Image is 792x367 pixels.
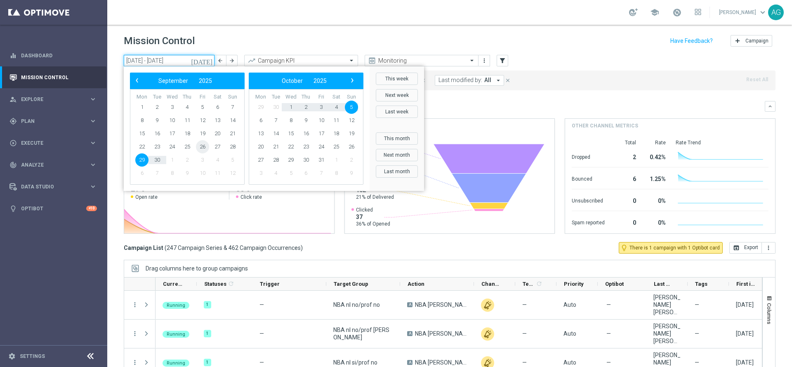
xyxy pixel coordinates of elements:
[313,94,329,101] th: weekday
[134,94,150,101] th: weekday
[269,127,283,140] span: 14
[86,206,97,211] div: +10
[695,281,707,287] span: Tags
[211,167,224,180] span: 11
[211,153,224,167] span: 4
[629,244,720,252] span: There is 1 campaign with 1 Optibot card
[260,281,280,287] span: Trigger
[654,281,674,287] span: Last Modified By
[146,265,248,272] div: Row Groups
[284,153,297,167] span: 29
[766,303,773,324] span: Columns
[146,265,248,272] span: Drag columns here to group campaigns
[9,66,97,88] div: Mission Control
[330,101,343,114] span: 4
[356,194,394,200] span: 21% of Delivered
[345,140,358,153] span: 26
[89,183,97,191] i: keyboard_arrow_right
[646,193,666,207] div: 0%
[9,96,89,103] div: Explore
[330,127,343,140] span: 18
[210,94,225,101] th: weekday
[9,118,89,125] div: Plan
[181,167,194,180] span: 9
[481,299,494,312] img: Other
[564,281,584,287] span: Priority
[254,114,267,127] span: 6
[21,119,89,124] span: Plan
[191,57,213,64] i: [DATE]
[132,75,143,86] button: ‹
[9,161,89,169] div: Analyze
[695,330,699,337] span: —
[605,281,624,287] span: Optibot
[9,205,97,212] button: lightbulb Optibot +10
[131,359,139,366] button: more_vert
[196,114,209,127] span: 12
[9,52,97,59] button: equalizer Dashboard
[356,221,390,227] span: 36% of Opened
[563,330,576,337] span: Auto
[269,94,284,101] th: weekday
[733,245,740,251] i: open_in_browser
[204,281,226,287] span: Statuses
[615,150,636,163] div: 2
[650,8,659,17] span: school
[9,139,89,147] div: Execute
[124,320,156,348] div: Press SPACE to select this row.
[21,162,89,167] span: Analyze
[731,35,772,47] button: add Campaign
[481,281,501,287] span: Channel
[165,114,179,127] span: 10
[9,74,97,81] button: Mission Control
[269,114,283,127] span: 7
[376,106,418,118] button: Last week
[135,101,148,114] span: 1
[226,140,239,153] span: 28
[259,301,264,308] span: —
[438,77,482,84] span: Last modified by:
[131,330,139,337] i: more_vert
[376,149,418,161] button: Next month
[253,94,269,101] th: weekday
[254,167,267,180] span: 3
[135,153,148,167] span: 29
[330,114,343,127] span: 11
[376,132,418,145] button: This month
[345,153,358,167] span: 2
[9,162,97,168] button: track_changes Analyze keyboard_arrow_right
[308,75,332,86] button: 2025
[9,198,97,219] div: Optibot
[89,161,97,169] i: keyboard_arrow_right
[299,94,314,101] th: weekday
[181,127,194,140] span: 18
[225,94,240,101] th: weekday
[254,153,267,167] span: 27
[165,101,179,114] span: 3
[151,127,164,140] span: 16
[163,330,189,338] colored-tag: Running
[356,207,390,213] span: Clicked
[244,55,358,66] ng-select: Campaign KPI
[284,114,297,127] span: 8
[135,114,148,127] span: 8
[21,66,97,88] a: Mission Control
[226,114,239,127] span: 14
[9,205,17,212] i: lightbulb
[563,301,576,308] span: Auto
[330,153,343,167] span: 1
[211,114,224,127] span: 13
[196,167,209,180] span: 10
[536,280,542,287] i: refresh
[9,96,97,103] div: person_search Explore keyboard_arrow_right
[165,244,167,252] span: (
[522,330,527,337] span: —
[497,55,508,66] button: filter_alt
[415,301,467,308] span: NBA recupero consensi
[729,244,775,251] multiple-options-button: Export to CSV
[89,139,97,147] i: keyboard_arrow_right
[572,215,605,228] div: Spam reported
[345,127,358,140] span: 19
[124,66,424,191] bs-daterangepicker-container: calendar
[408,281,424,287] span: Action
